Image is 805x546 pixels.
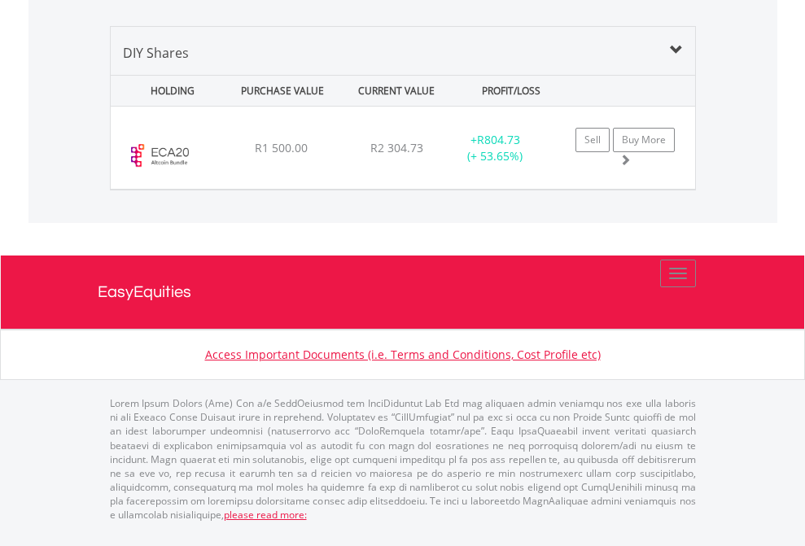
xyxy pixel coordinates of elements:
[370,140,423,155] span: R2 304.73
[444,132,546,164] div: + (+ 53.65%)
[613,128,675,152] a: Buy More
[110,396,696,522] p: Lorem Ipsum Dolors (Ame) Con a/e SeddOeiusmod tem InciDiduntut Lab Etd mag aliquaen admin veniamq...
[123,44,189,62] span: DIY Shares
[98,256,708,329] a: EasyEquities
[575,128,610,152] a: Sell
[255,140,308,155] span: R1 500.00
[112,76,223,106] div: HOLDING
[477,132,520,147] span: R804.73
[227,76,338,106] div: PURCHASE VALUE
[119,127,201,185] img: ECA20.EC.ECA20.png
[341,76,452,106] div: CURRENT VALUE
[456,76,567,106] div: PROFIT/LOSS
[224,508,307,522] a: please read more:
[205,347,601,362] a: Access Important Documents (i.e. Terms and Conditions, Cost Profile etc)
